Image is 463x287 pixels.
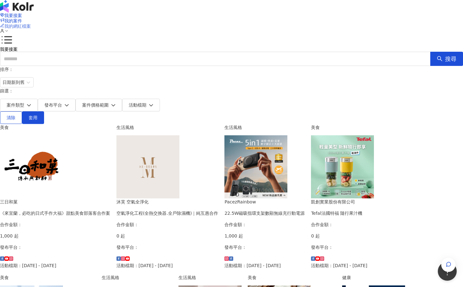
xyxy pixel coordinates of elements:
[445,56,456,62] span: 搜尋
[76,99,122,111] button: 案件價格範圍
[224,135,287,198] img: 22.5W磁吸指環支架數顯無線充行動電源
[116,244,218,251] p: 發布平台：
[116,135,179,198] img: 空氣淨化工程
[178,274,241,281] div: 生活風格
[224,124,305,131] div: 生活風格
[224,221,305,228] p: 合作金額：
[7,102,24,108] span: 案件類型
[102,274,172,281] div: 生活風格
[116,262,218,269] p: 活動檔期：[DATE] - [DATE]
[224,210,305,217] div: 22.5W磁吸指環支架數顯無線充行動電源
[311,210,374,217] div: Tefal法國特福 隨行果汁機
[4,24,31,29] span: 我的網紅檔案
[224,232,305,239] p: 1,000 起
[311,232,374,239] p: 0 起
[437,56,443,61] span: search
[129,102,146,108] span: 活動檔期
[38,99,76,111] button: 發布平台
[7,115,15,120] span: 清除
[116,221,218,228] p: 合作金額：
[311,198,374,205] div: 凱創實業股份有限公司
[248,274,336,281] div: 美食
[224,244,305,251] p: 發布平台：
[3,78,31,87] span: 日期新到舊
[116,210,218,217] div: 空氣淨化工程(全熱交換器.全戶除濕機)｜純互惠合作
[29,115,37,120] span: 套用
[4,18,22,23] span: 我的案件
[116,232,218,239] p: 0 起
[122,99,160,111] button: 活動檔期
[224,198,305,205] div: PacezRainbow
[342,274,405,281] div: 健康
[311,244,374,251] p: 發布平台：
[438,262,457,281] iframe: Help Scout Beacon - Open
[22,111,44,124] button: 套用
[311,221,374,228] p: 合作金額：
[82,102,109,108] span: 案件價格範圍
[224,262,305,269] p: 活動檔期：[DATE] - [DATE]
[430,52,463,66] button: 搜尋
[116,198,218,205] div: 沐芙 空氣全淨化
[116,124,218,131] div: 生活風格
[311,135,374,198] img: Tefal法國特福 隨行果汁機開團
[44,102,62,108] span: 發布平台
[311,124,374,131] div: 美食
[4,13,22,18] span: 我要接案
[311,262,374,269] p: 活動檔期：[DATE] - [DATE]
